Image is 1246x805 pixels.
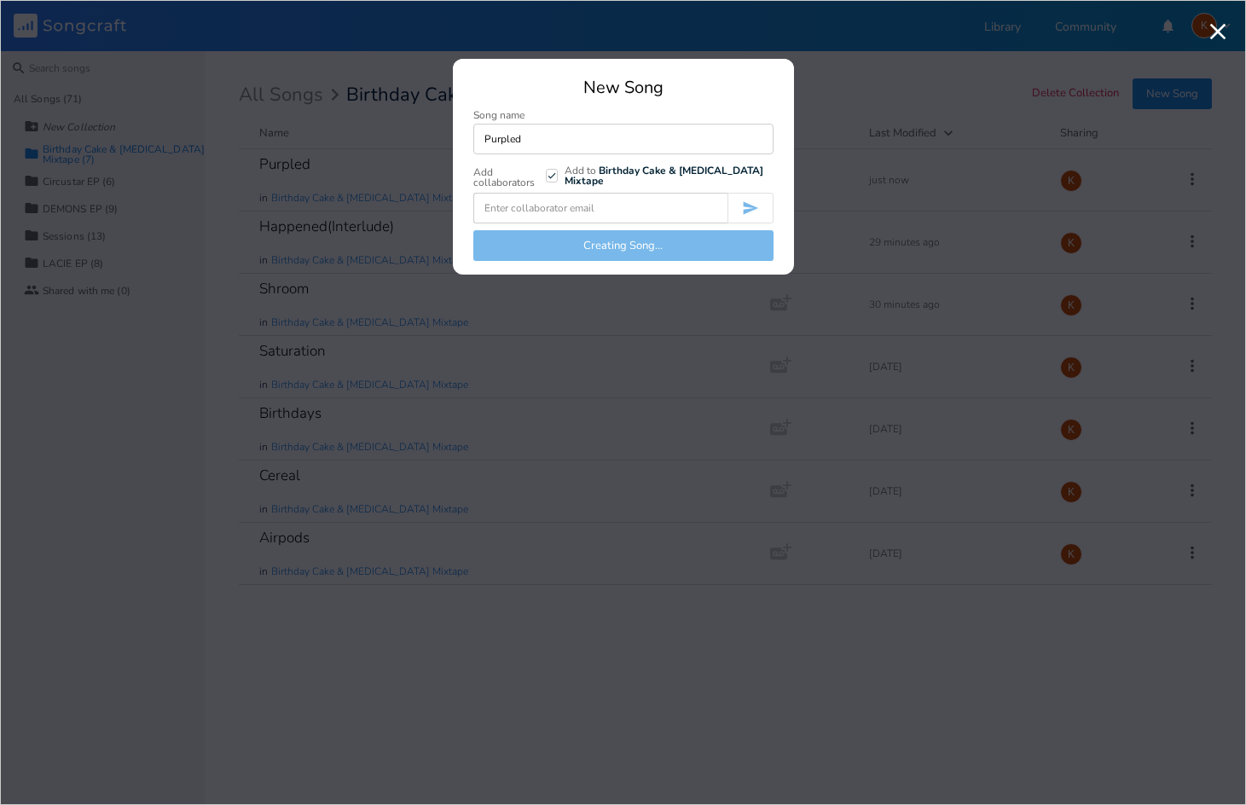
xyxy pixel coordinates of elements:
[565,164,763,188] b: Birthday Cake & [MEDICAL_DATA] Mixtape
[565,164,763,188] span: Add to
[473,167,546,188] div: Add collaborators
[473,110,774,120] div: Song name
[473,124,774,154] input: Enter song name
[727,193,774,223] button: Invite
[473,230,774,261] button: Creating Song...
[473,193,727,223] input: Enter collaborator email
[473,79,774,96] div: New Song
